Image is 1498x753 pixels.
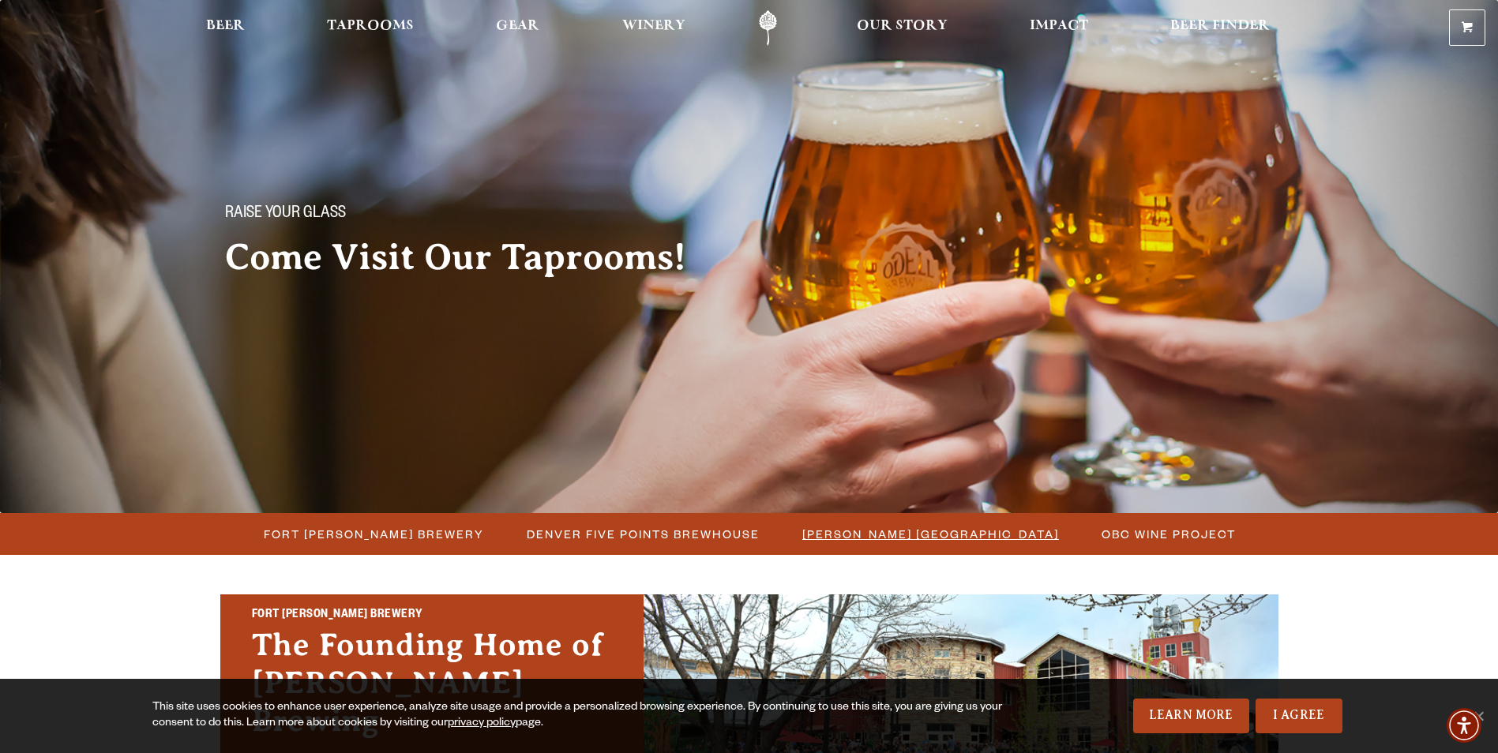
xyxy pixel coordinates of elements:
a: Beer [196,10,255,46]
span: Gear [496,20,539,32]
a: Our Story [847,10,958,46]
h2: Fort [PERSON_NAME] Brewery [252,605,612,626]
span: Beer Finder [1170,20,1270,32]
a: Impact [1019,10,1098,46]
a: OBC Wine Project [1092,523,1244,545]
span: Our Story [857,20,948,32]
span: OBC Wine Project [1102,523,1236,545]
a: Learn More [1133,699,1249,733]
span: Denver Five Points Brewhouse [527,523,760,545]
span: Taprooms [327,20,414,32]
span: Winery [622,20,685,32]
a: Beer Finder [1160,10,1280,46]
span: [PERSON_NAME] [GEOGRAPHIC_DATA] [802,523,1059,545]
a: privacy policy [448,717,516,730]
a: Denver Five Points Brewhouse [517,523,768,545]
a: Odell Home [738,10,798,46]
a: Winery [612,10,696,46]
a: I Agree [1256,699,1342,733]
a: [PERSON_NAME] [GEOGRAPHIC_DATA] [793,523,1067,545]
div: Accessibility Menu [1447,708,1481,743]
span: Beer [206,20,245,32]
span: Impact [1030,20,1088,32]
span: Fort [PERSON_NAME] Brewery [264,523,484,545]
a: Fort [PERSON_NAME] Brewery [254,523,492,545]
a: Taprooms [317,10,424,46]
div: This site uses cookies to enhance user experience, analyze site usage and provide a personalized ... [152,700,1004,732]
a: Gear [486,10,550,46]
h2: Come Visit Our Taprooms! [225,238,718,277]
span: Raise your glass [225,204,346,225]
